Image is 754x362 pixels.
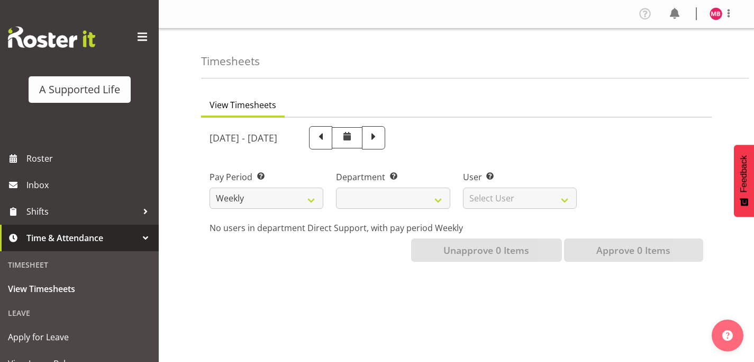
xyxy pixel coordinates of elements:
[734,145,754,217] button: Feedback - Show survey
[26,151,153,166] span: Roster
[26,177,153,193] span: Inbox
[39,82,120,98] div: A Supported Life
[26,230,138,246] span: Time & Attendance
[463,171,577,183] label: User
[3,324,156,350] a: Apply for Leave
[3,302,156,324] div: Leave
[8,281,151,297] span: View Timesheets
[3,254,156,276] div: Timesheet
[739,155,749,192] span: Feedback
[710,7,722,20] img: morgen-brackebush10800.jpg
[336,171,450,183] label: Department
[564,239,703,262] button: Approve 0 Items
[411,239,562,262] button: Unapprove 0 Items
[443,243,529,257] span: Unapprove 0 Items
[8,27,95,48] img: Rosterit website logo
[201,55,260,67] h4: Timesheets
[210,132,277,144] h5: [DATE] - [DATE]
[26,204,138,219] span: Shifts
[722,330,733,341] img: help-xxl-2.png
[210,99,276,111] span: View Timesheets
[3,276,156,302] a: View Timesheets
[8,329,151,345] span: Apply for Leave
[596,243,670,257] span: Approve 0 Items
[210,222,703,234] p: No users in department Direct Support, with pay period Weekly
[210,171,323,183] label: Pay Period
